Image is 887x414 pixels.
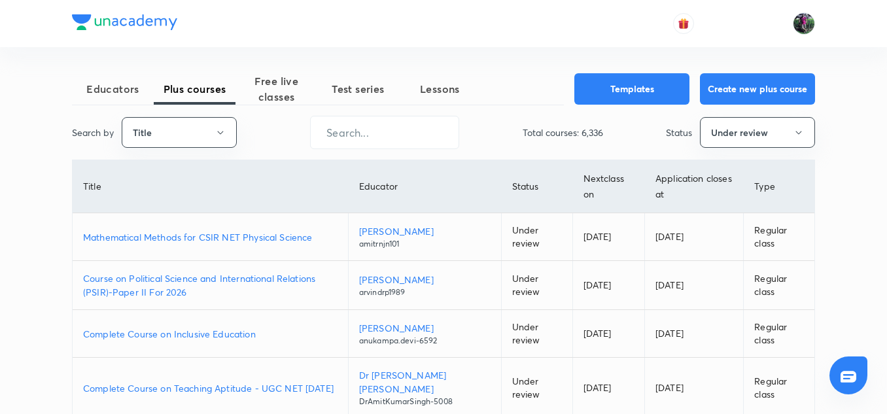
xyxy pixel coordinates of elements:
td: Regular class [744,213,814,261]
th: Application closes at [645,160,744,213]
td: Under review [501,261,572,310]
input: Search... [311,116,459,149]
p: Status [666,126,692,139]
span: Free live classes [235,73,317,105]
p: [PERSON_NAME] [359,321,491,335]
p: Dr [PERSON_NAME] [PERSON_NAME] [359,368,491,396]
a: Mathematical Methods for CSIR NET Physical Science [83,230,338,244]
p: arvindrp1989 [359,286,491,298]
th: Type [744,160,814,213]
td: Regular class [744,310,814,358]
a: Complete Course on Teaching Aptitude - UGC NET [DATE] [83,381,338,395]
p: amitrnjn101 [359,238,491,250]
td: [DATE] [645,310,744,358]
td: Under review [501,310,572,358]
span: Educators [72,81,154,97]
p: DrAmitKumarSingh-5008 [359,396,491,407]
button: Templates [574,73,689,105]
button: Under review [700,117,815,148]
p: anukampa.devi-6592 [359,335,491,347]
button: avatar [673,13,694,34]
p: [PERSON_NAME] [359,273,491,286]
a: [PERSON_NAME]anukampa.devi-6592 [359,321,491,347]
p: Total courses: 6,336 [523,126,603,139]
a: Company Logo [72,14,177,33]
p: [PERSON_NAME] [359,224,491,238]
td: [DATE] [572,261,644,310]
img: Ravishekhar Kumar [793,12,815,35]
button: Title [122,117,237,148]
th: Educator [348,160,501,213]
th: Title [73,160,348,213]
th: Next class on [572,160,644,213]
img: Company Logo [72,14,177,30]
td: Regular class [744,261,814,310]
p: Search by [72,126,114,139]
th: Status [501,160,572,213]
td: Under review [501,213,572,261]
span: Lessons [399,81,481,97]
td: [DATE] [572,310,644,358]
td: [DATE] [645,261,744,310]
img: avatar [678,18,689,29]
a: Course on Political Science and International Relations (PSIR)-Paper II For 2026 [83,271,338,299]
span: Plus courses [154,81,235,97]
a: Dr [PERSON_NAME] [PERSON_NAME]DrAmitKumarSingh-5008 [359,368,491,407]
button: Create new plus course [700,73,815,105]
a: [PERSON_NAME]arvindrp1989 [359,273,491,298]
a: Complete Course on Inclusive Education [83,327,338,341]
td: [DATE] [572,213,644,261]
a: [PERSON_NAME]amitrnjn101 [359,224,491,250]
span: Test series [317,81,399,97]
td: [DATE] [645,213,744,261]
